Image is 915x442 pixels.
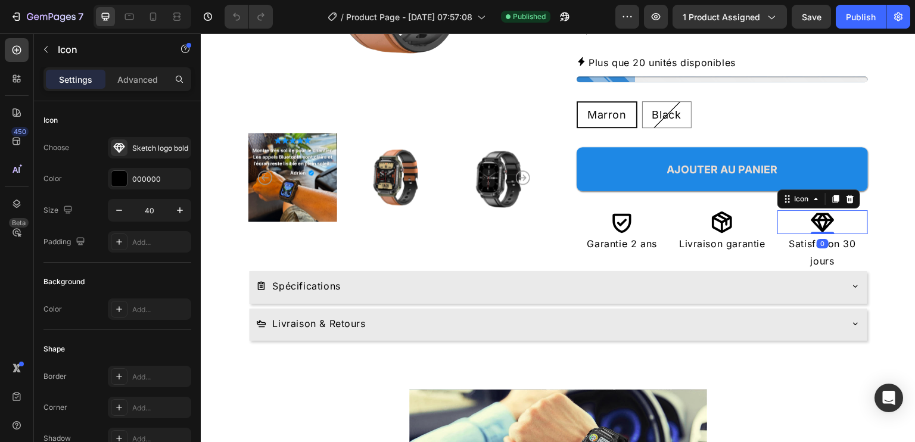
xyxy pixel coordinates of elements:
[683,11,760,23] span: 1 product assigned
[802,12,821,22] span: Save
[117,73,158,86] p: Advanced
[43,115,58,126] div: Icon
[346,11,472,23] span: Product Page - [DATE] 07:57:08
[43,234,88,250] div: Padding
[513,11,546,22] span: Published
[874,384,903,412] div: Open Intercom Messenger
[377,202,465,219] p: Garantie 2 ans
[43,203,75,219] div: Size
[132,174,188,185] div: 000000
[43,276,85,287] div: Background
[376,114,667,158] button: AJOUTER AU PANIER
[71,282,164,299] p: Livraison & Retours
[43,142,69,153] div: Choose
[43,304,62,315] div: Color
[78,10,83,24] p: 7
[71,244,139,262] p: Spécifications
[388,21,535,38] p: Plus que 20 unités disponibles
[58,42,159,57] p: Icon
[466,129,577,143] div: AJOUTER AU PANIER
[43,402,67,413] div: Corner
[5,5,89,29] button: 7
[43,173,62,184] div: Color
[132,304,188,315] div: Add...
[452,75,481,88] span: Black
[846,11,876,23] div: Publish
[616,206,628,215] div: 0
[315,137,329,151] button: Carousel Next Arrow
[836,5,886,29] button: Publish
[792,5,831,29] button: Save
[673,5,787,29] button: 1 product assigned
[578,202,666,236] p: Satisfation 30 jours
[59,73,92,86] p: Settings
[132,143,188,154] div: Sketch logo bold
[43,371,67,382] div: Border
[9,218,29,228] div: Beta
[341,11,344,23] span: /
[201,33,915,442] iframe: Design area
[132,372,188,382] div: Add...
[225,5,273,29] div: Undo/Redo
[132,403,188,413] div: Add...
[477,202,565,219] p: Livraison garantie
[132,237,188,248] div: Add...
[11,127,29,136] div: 450
[387,75,426,88] span: Marron
[43,344,65,354] div: Shape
